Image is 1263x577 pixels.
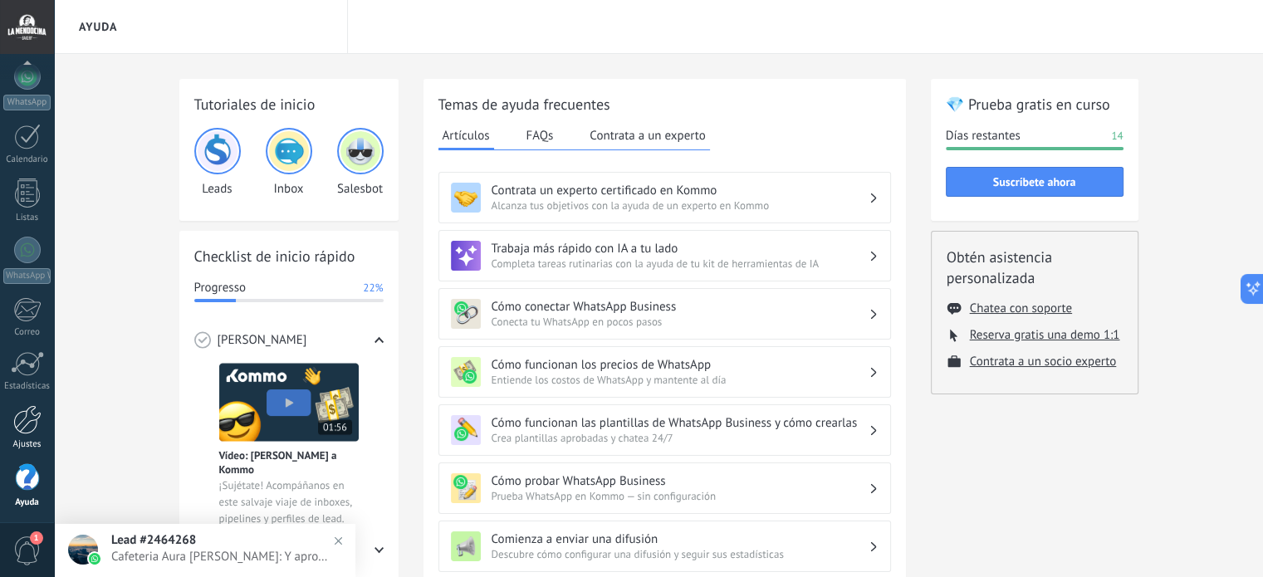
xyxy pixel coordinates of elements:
[3,268,51,284] div: WhatsApp Whatcrm
[3,95,51,110] div: WhatsApp
[492,357,869,373] h3: Cómo funcionan los precios de WhatsApp
[946,167,1123,197] button: Suscríbete ahora
[585,123,709,148] button: Contrata a un experto
[492,373,869,387] span: Entiende los costos de WhatsApp y mantente al día
[219,477,359,527] span: ¡Sujétate! Acompáñanos en este salvaje viaje de inboxes, pipelines y perfiles de lead.
[219,448,359,477] span: Vídeo: [PERSON_NAME] a Kommo
[3,327,51,338] div: Correo
[993,176,1076,188] span: Suscríbete ahora
[20,242,35,257] img: WhatsApp Whatcrm
[3,439,51,450] div: Ajustes
[363,280,383,296] span: 22%
[3,497,51,508] div: Ayuda
[946,128,1021,144] span: Días restantes
[522,123,558,148] button: FAQs
[194,128,241,197] div: Leads
[492,299,869,315] h3: Cómo conectar WhatsApp Business
[492,241,869,257] h3: Trabaja más rápido con IA a tu lado
[492,415,869,431] h3: Cómo funcionan las plantillas de WhatsApp Business y cómo crearlas
[970,354,1117,369] button: Contrata a un socio experto
[438,123,494,150] button: Artículos
[194,94,384,115] h2: Tutoriales de inicio
[970,301,1072,316] button: Chatea con soporte
[492,431,869,445] span: Crea plantillas aprobadas y chatea 24/7
[89,553,100,565] img: waba.svg
[1111,128,1123,144] span: 14
[3,381,51,392] div: Estadísticas
[3,154,51,165] div: Calendario
[3,213,51,223] div: Listas
[946,94,1123,115] h2: 💎 Prueba gratis en curso
[111,549,331,565] span: Cafeteria Aura [PERSON_NAME]: Y aprovecho y dejo mi pedido por favor
[492,315,869,329] span: Conecta tu WhatsApp en pocos pasos
[219,363,359,442] img: Meet video
[54,524,355,577] a: Lead #2464268Cafeteria Aura [PERSON_NAME]: Y aprovecho y dejo mi pedido por favor
[492,489,869,503] span: Prueba WhatsApp en Kommo — sin configuración
[970,327,1120,343] button: Reserva gratis una demo 1:1
[218,332,307,349] span: [PERSON_NAME]
[492,183,869,198] h3: Contrata un experto certificado en Kommo
[947,247,1123,288] h2: Obtén asistencia personalizada
[492,198,869,213] span: Alcanza tus objetivos con la ayuda de un experto en Kommo
[492,531,869,547] h3: Comienza a enviar una difusión
[30,531,43,545] span: 1
[111,532,196,548] span: Lead #2464268
[194,280,246,296] span: Progresso
[326,529,350,553] img: close_notification.svg
[492,257,869,271] span: Completa tareas rutinarias con la ayuda de tu kit de herramientas de IA
[337,128,384,197] div: Salesbot
[438,94,891,115] h2: Temas de ayuda frecuentes
[266,128,312,197] div: Inbox
[492,547,869,561] span: Descubre cómo configurar una difusión y seguir sus estadísticas
[492,473,869,489] h3: Cómo probar WhatsApp Business
[194,246,384,266] h2: Checklist de inicio rápido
